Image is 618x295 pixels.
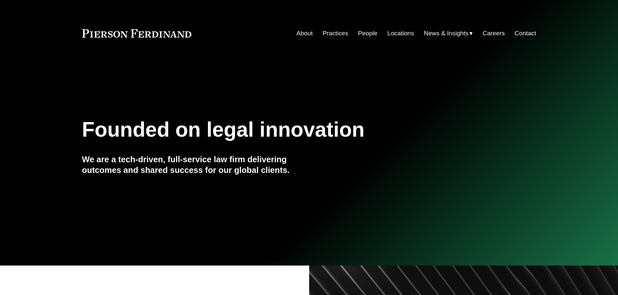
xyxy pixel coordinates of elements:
a: People [358,27,378,40]
a: About [297,27,313,40]
a: Locations [387,27,414,40]
h4: We are a tech-driven, full-service law firm delivering outcomes and shared success for our global... [82,154,309,175]
a: Practices [322,27,348,40]
a: Careers [483,27,505,40]
a: Contact [515,27,536,40]
a: folder dropdown [424,27,473,40]
span: News & Insights [424,28,469,39]
h1: Founded on legal innovation [82,118,461,142]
